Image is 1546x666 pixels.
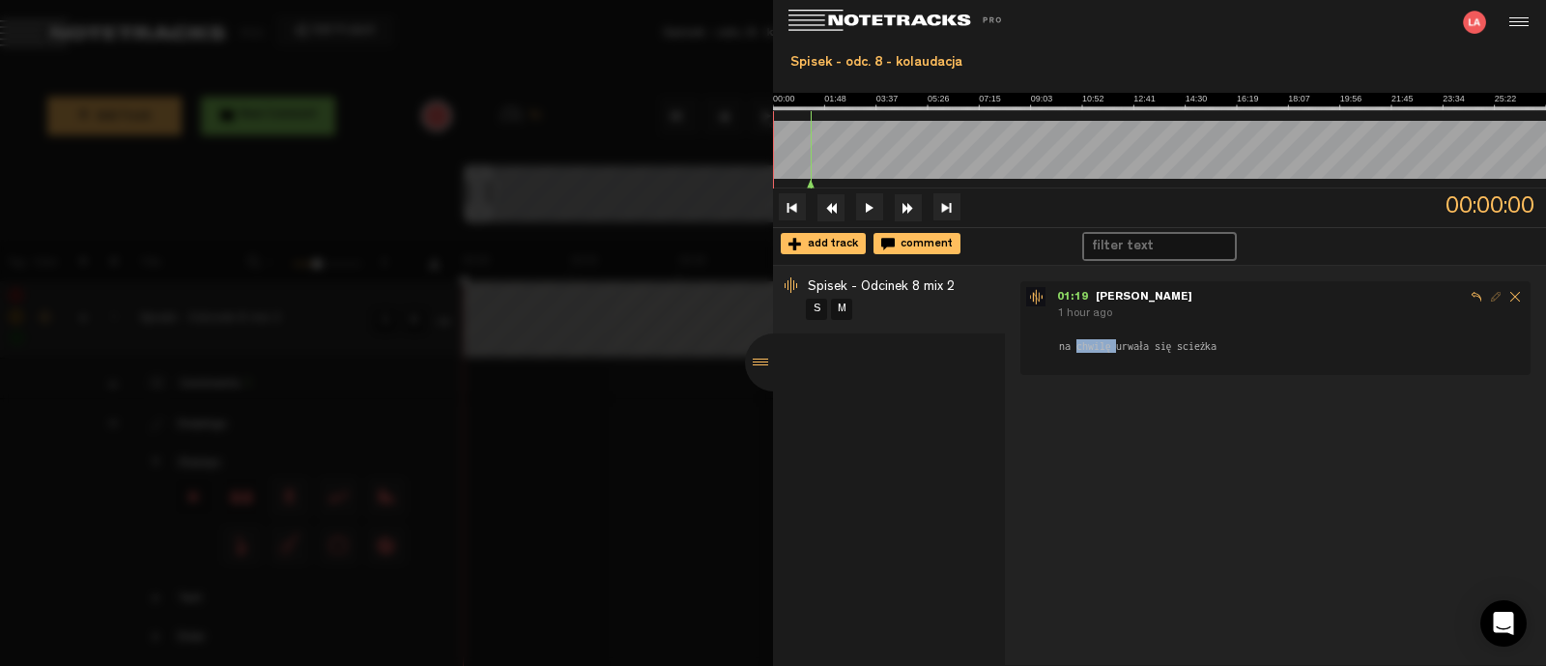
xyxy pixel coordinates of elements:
[873,233,960,254] div: comment
[806,299,827,320] a: S
[1084,234,1217,259] input: filter text
[1057,338,1218,354] span: na chwilę urwała się scieżka
[808,280,955,294] span: Spisek - Odcinek 8 mix 2
[1026,287,1045,306] img: star-track.png
[781,46,1538,80] div: Spisek - odc. 8 - kolaudacja
[781,233,866,254] div: add track
[1480,600,1527,647] div: Open Intercom Messenger
[802,239,858,250] span: add track
[1505,287,1525,306] span: Delete comment
[773,93,1546,110] img: ruler
[788,10,1020,32] img: logo_white.svg
[1486,287,1505,306] span: Edit comment
[1057,292,1096,304] span: 01:19
[1096,292,1192,304] span: [PERSON_NAME]
[1463,11,1486,34] img: letters
[831,299,852,320] a: M
[1446,188,1546,225] span: 00:00:00
[1467,287,1486,306] span: Reply to comment
[1057,308,1112,320] span: 1 hour ago
[895,239,953,250] span: comment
